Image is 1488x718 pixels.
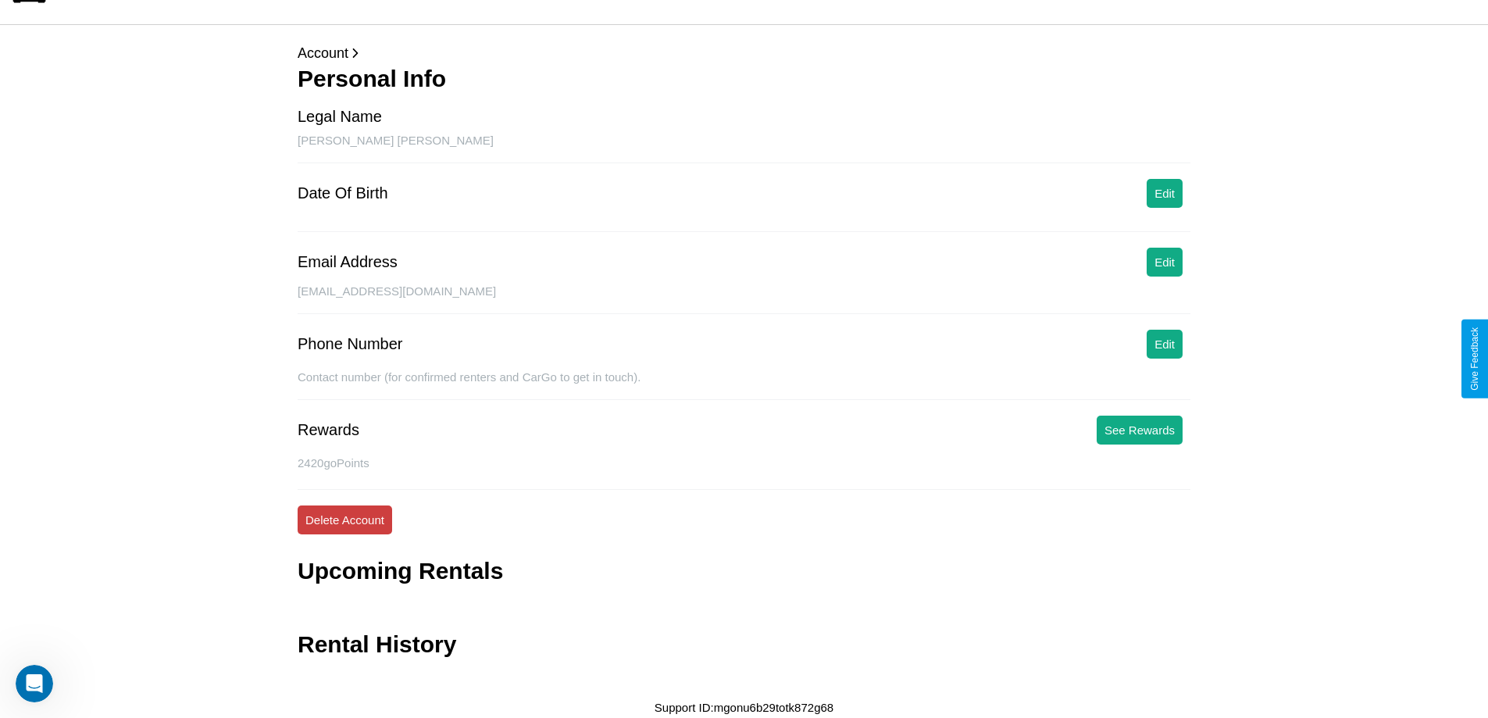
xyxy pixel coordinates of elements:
[655,697,833,718] p: Support ID: mgonu6b29totk872g68
[298,558,503,584] h3: Upcoming Rentals
[1147,248,1183,277] button: Edit
[16,665,53,702] iframe: Intercom live chat
[298,184,388,202] div: Date Of Birth
[298,452,1190,473] p: 2420 goPoints
[298,108,382,126] div: Legal Name
[298,66,1190,92] h3: Personal Info
[1469,327,1480,391] div: Give Feedback
[298,421,359,439] div: Rewards
[298,253,398,271] div: Email Address
[298,284,1190,314] div: [EMAIL_ADDRESS][DOMAIN_NAME]
[1097,416,1183,445] button: See Rewards
[298,41,1190,66] p: Account
[298,631,456,658] h3: Rental History
[298,134,1190,163] div: [PERSON_NAME] [PERSON_NAME]
[298,370,1190,400] div: Contact number (for confirmed renters and CarGo to get in touch).
[298,505,392,534] button: Delete Account
[1147,179,1183,208] button: Edit
[298,335,403,353] div: Phone Number
[1147,330,1183,359] button: Edit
